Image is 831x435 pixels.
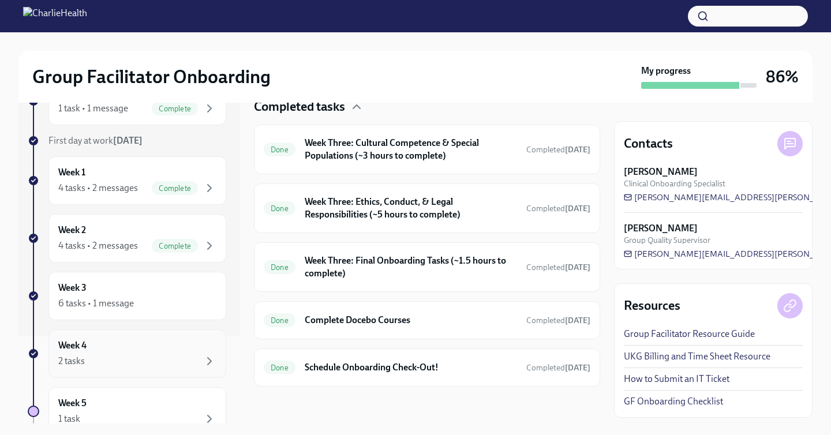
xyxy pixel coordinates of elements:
[264,363,295,372] span: Done
[58,397,87,410] h6: Week 5
[28,329,226,378] a: Week 42 tasks
[305,196,517,221] h6: Week Three: Ethics, Conduct, & Legal Responsibilities (~5 hours to complete)
[58,102,128,115] div: 1 task • 1 message
[624,222,698,235] strong: [PERSON_NAME]
[264,193,590,223] a: DoneWeek Three: Ethics, Conduct, & Legal Responsibilities (~5 hours to complete)Completed[DATE]
[58,412,80,425] div: 1 task
[58,282,87,294] h6: Week 3
[264,252,590,282] a: DoneWeek Three: Final Onboarding Tasks (~1.5 hours to complete)Completed[DATE]
[565,204,590,213] strong: [DATE]
[28,272,226,320] a: Week 36 tasks • 1 message
[526,203,590,214] span: August 12th, 2025 09:50
[624,373,729,385] a: How to Submit an IT Ticket
[58,224,86,237] h6: Week 2
[264,134,590,164] a: DoneWeek Three: Cultural Competence & Special Populations (~3 hours to complete)Completed[DATE]
[264,316,295,325] span: Done
[32,65,271,88] h2: Group Facilitator Onboarding
[526,316,590,325] span: Completed
[58,297,134,310] div: 6 tasks • 1 message
[526,204,590,213] span: Completed
[526,363,590,373] span: Completed
[624,328,755,340] a: Group Facilitator Resource Guide
[305,137,517,162] h6: Week Three: Cultural Competence & Special Populations (~3 hours to complete)
[264,358,590,377] a: DoneSchedule Onboarding Check-Out!Completed[DATE]
[624,297,680,314] h4: Resources
[58,239,138,252] div: 4 tasks • 2 messages
[565,363,590,373] strong: [DATE]
[254,98,600,115] div: Completed tasks
[58,355,85,367] div: 2 tasks
[254,98,345,115] h4: Completed tasks
[113,135,143,146] strong: [DATE]
[264,263,295,272] span: Done
[565,262,590,272] strong: [DATE]
[624,350,770,363] a: UKG Billing and Time Sheet Resource
[152,104,198,113] span: Complete
[58,166,85,179] h6: Week 1
[624,178,725,189] span: Clinical Onboarding Specialist
[305,314,517,327] h6: Complete Docebo Courses
[766,66,799,87] h3: 86%
[264,311,590,329] a: DoneComplete Docebo CoursesCompleted[DATE]
[526,262,590,272] span: Completed
[152,242,198,250] span: Complete
[641,65,691,77] strong: My progress
[624,166,698,178] strong: [PERSON_NAME]
[58,339,87,352] h6: Week 4
[28,134,226,147] a: First day at work[DATE]
[526,362,590,373] span: August 15th, 2025 18:41
[305,361,517,374] h6: Schedule Onboarding Check-Out!
[624,235,710,246] span: Group Quality Supervisor
[624,395,723,408] a: GF Onboarding Checklist
[23,7,87,25] img: CharlieHealth
[526,145,590,155] span: Completed
[264,204,295,213] span: Done
[565,145,590,155] strong: [DATE]
[264,145,295,154] span: Done
[28,156,226,205] a: Week 14 tasks • 2 messagesComplete
[48,135,143,146] span: First day at work
[152,184,198,193] span: Complete
[565,316,590,325] strong: [DATE]
[526,262,590,273] span: August 12th, 2025 10:08
[526,315,590,326] span: August 12th, 2025 12:36
[28,214,226,262] a: Week 24 tasks • 2 messagesComplete
[58,182,138,194] div: 4 tasks • 2 messages
[624,135,673,152] h4: Contacts
[526,144,590,155] span: August 12th, 2025 09:40
[305,254,517,280] h6: Week Three: Final Onboarding Tasks (~1.5 hours to complete)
